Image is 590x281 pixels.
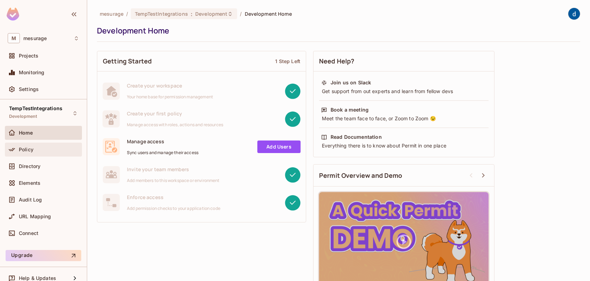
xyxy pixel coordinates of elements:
span: Directory [19,164,40,169]
span: M [8,33,20,43]
button: Upgrade [6,250,81,261]
span: Development [9,114,37,119]
div: Read Documentation [331,134,382,140]
span: Development Home [245,10,292,17]
div: Development Home [97,25,577,36]
span: Getting Started [103,57,152,66]
span: Your home base for permission management [127,94,213,100]
span: the active workspace [100,10,123,17]
span: Need Help? [319,57,355,66]
span: URL Mapping [19,214,51,219]
span: Workspace: mesurage [23,36,47,41]
span: TempTestIntegrations [135,10,188,17]
img: SReyMgAAAABJRU5ErkJggg== [7,8,19,21]
span: Monitoring [19,70,45,75]
div: Meet the team face to face, or Zoom to Zoom 😉 [321,115,486,122]
div: Everything there is to know about Permit in one place [321,142,486,149]
a: Add Users [257,140,301,153]
span: Development [195,10,227,17]
span: Permit Overview and Demo [319,171,402,180]
div: Book a meeting [331,106,369,113]
span: Connect [19,230,38,236]
span: Manage access [127,138,198,145]
div: Get support from out experts and learn from fellow devs [321,88,486,95]
span: Invite your team members [127,166,220,173]
div: 1 Step Left [275,58,300,64]
span: Help & Updates [19,275,56,281]
span: Add permission checks to your application code [127,206,220,211]
span: : [190,11,193,17]
li: / [240,10,242,17]
span: Elements [19,180,40,186]
span: Manage access with roles, actions and resources [127,122,223,128]
span: Home [19,130,33,136]
span: Create your first policy [127,110,223,117]
span: Audit Log [19,197,42,203]
span: Settings [19,86,39,92]
li: / [126,10,128,17]
span: Projects [19,53,38,59]
span: Enforce access [127,194,220,200]
div: Join us on Slack [331,79,371,86]
span: Add members to this workspace or environment [127,178,220,183]
span: Policy [19,147,33,152]
img: dev 911gcl [568,8,580,20]
span: Create your workspace [127,82,213,89]
span: TempTestIntegrations [9,106,62,111]
span: Sync users and manage their access [127,150,198,155]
